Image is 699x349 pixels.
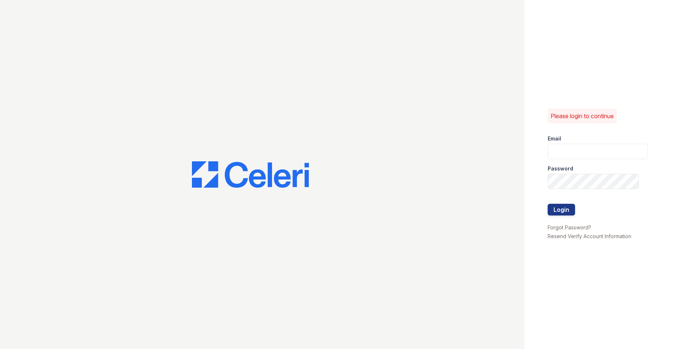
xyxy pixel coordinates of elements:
label: Email [548,135,561,142]
a: Resend Verify Account Information [548,233,631,239]
img: CE_Logo_Blue-a8612792a0a2168367f1c8372b55b34899dd931a85d93a1a3d3e32e68fde9ad4.png [192,161,309,188]
button: Login [548,204,575,215]
a: Forgot Password? [548,224,591,230]
p: Please login to continue [551,112,614,120]
label: Password [548,165,573,172]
